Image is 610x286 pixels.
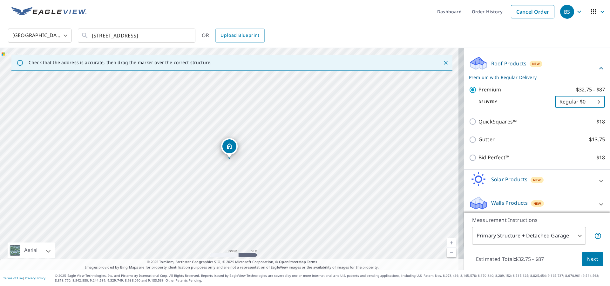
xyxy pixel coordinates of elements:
[472,216,602,224] p: Measurement Instructions
[447,248,456,257] a: Current Level 17, Zoom Out
[469,172,605,190] div: Solar ProductsNew
[472,227,586,245] div: Primary Structure + Detached Garage
[3,276,45,280] p: |
[11,7,86,17] img: EV Logo
[469,196,605,214] div: Walls ProductsNew
[147,259,317,265] span: © 2025 TomTom, Earthstar Geographics SIO, © 2025 Microsoft Corporation, ©
[491,176,527,183] p: Solar Products
[478,136,495,143] p: Gutter
[8,243,55,258] div: Aerial
[587,255,598,263] span: Next
[491,199,528,207] p: Walls Products
[491,60,526,67] p: Roof Products
[22,243,39,258] div: Aerial
[307,259,317,264] a: Terms
[442,59,450,67] button: Close
[511,5,554,18] a: Cancel Order
[279,259,306,264] a: OpenStreetMap
[220,31,259,39] span: Upload Blueprint
[555,93,605,111] div: Regular $0
[478,86,501,94] p: Premium
[560,5,574,19] div: BS
[447,238,456,248] a: Current Level 17, Zoom In
[478,118,517,126] p: QuickSquares™
[469,99,555,105] p: Delivery
[215,29,264,43] a: Upload Blueprint
[582,252,603,266] button: Next
[29,60,212,65] p: Check that the address is accurate, then drag the marker over the correct structure.
[589,136,605,143] p: $13.75
[533,201,541,206] span: New
[469,56,605,81] div: Roof ProductsNewPremium with Regular Delivery
[596,154,605,162] p: $18
[92,27,182,44] input: Search by address or latitude-longitude
[3,276,23,280] a: Terms of Use
[202,29,265,43] div: OR
[471,252,549,266] p: Estimated Total: $32.75 - $87
[594,232,602,240] span: Your report will include the primary structure and a detached garage if one exists.
[576,86,605,94] p: $32.75 - $87
[478,154,509,162] p: Bid Perfect™
[55,273,607,283] p: © 2025 Eagle View Technologies, Inc. and Pictometry International Corp. All Rights Reserved. Repo...
[532,61,540,66] span: New
[469,74,597,81] p: Premium with Regular Delivery
[8,27,71,44] div: [GEOGRAPHIC_DATA]
[596,118,605,126] p: $18
[533,177,541,183] span: New
[25,276,45,280] a: Privacy Policy
[221,138,238,158] div: Dropped pin, building 1, Residential property, 2202 N Main St Oshkosh, WI 54901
